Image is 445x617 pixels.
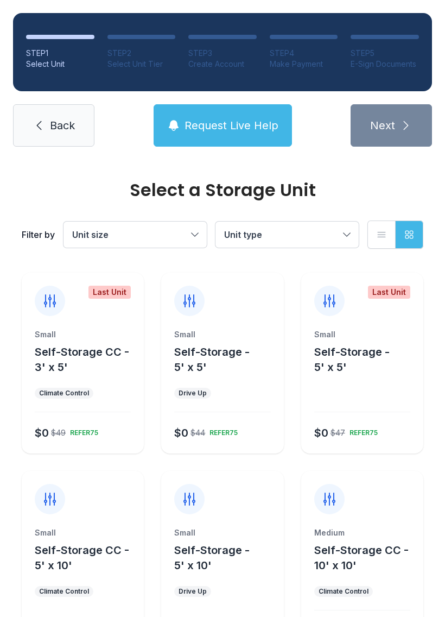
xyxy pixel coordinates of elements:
div: Last Unit [88,286,131,299]
button: Unit type [215,222,359,248]
div: STEP 1 [26,48,94,59]
span: Self-Storage CC - 3' x 5' [35,345,129,374]
div: E-Sign Documents [351,59,419,70]
button: Self-Storage - 5' x 5' [314,344,419,375]
div: Small [174,329,270,340]
button: Self-Storage CC - 3' x 5' [35,344,139,375]
div: $0 [35,425,49,440]
span: Unit type [224,229,262,240]
div: $47 [330,427,345,438]
div: $44 [190,427,205,438]
div: Small [35,527,131,538]
span: Request Live Help [185,118,278,133]
button: Self-Storage - 5' x 10' [174,543,279,573]
span: Self-Storage CC - 5' x 10' [35,544,129,572]
div: $0 [174,425,188,440]
div: REFER75 [205,424,238,437]
div: Create Account [188,59,257,70]
div: STEP 2 [107,48,176,59]
button: Unit size [63,222,207,248]
div: REFER75 [66,424,98,437]
div: $0 [314,425,328,440]
div: Filter by [22,228,55,241]
div: REFER75 [345,424,378,437]
button: Self-Storage - 5' x 5' [174,344,279,375]
div: Drive Up [179,587,207,596]
div: Small [314,329,410,340]
div: Small [35,329,131,340]
div: Climate Control [39,389,89,398]
div: Drive Up [179,389,207,398]
div: Select a Storage Unit [22,181,423,199]
div: Small [174,527,270,538]
div: STEP 5 [351,48,419,59]
div: Select Unit Tier [107,59,176,70]
div: Climate Control [319,587,368,596]
span: Self-Storage - 5' x 10' [174,544,250,572]
div: STEP 4 [270,48,338,59]
span: Back [50,118,75,133]
div: Last Unit [368,286,410,299]
span: Self-Storage - 5' x 5' [314,345,390,374]
button: Self-Storage CC - 5' x 10' [35,543,139,573]
div: Select Unit [26,59,94,70]
span: Self-Storage CC - 10' x 10' [314,544,409,572]
div: STEP 3 [188,48,257,59]
div: Make Payment [270,59,338,70]
div: Climate Control [39,587,89,596]
span: Next [370,118,395,133]
button: Self-Storage CC - 10' x 10' [314,543,419,573]
div: Medium [314,527,410,538]
span: Unit size [72,229,109,240]
span: Self-Storage - 5' x 5' [174,345,250,374]
div: $49 [51,427,66,438]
